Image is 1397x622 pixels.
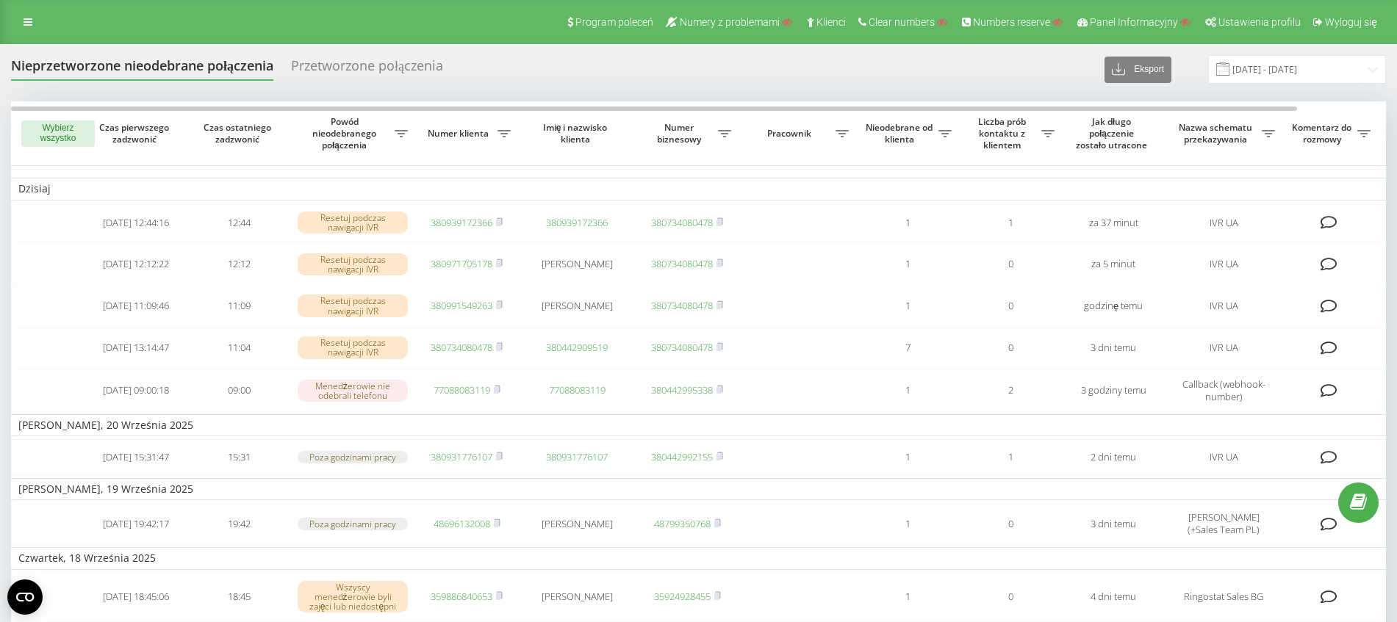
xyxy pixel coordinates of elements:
[643,122,718,145] span: Numer biznesowy
[1062,328,1165,367] td: 3 dni temu
[7,579,43,615] button: Open CMP widget
[434,517,490,530] a: 48696132008
[431,216,492,229] a: 380939172366
[1105,57,1171,83] button: Eksport
[856,245,959,283] td: 1
[1062,286,1165,325] td: godzinę temu
[423,128,498,140] span: Numer klienta
[654,590,711,603] a: 35924928455
[1062,503,1165,544] td: 3 dni temu
[959,370,1062,411] td: 2
[85,286,187,325] td: [DATE] 11:09:46
[187,203,290,242] td: 12:44
[431,257,492,270] a: 380971705178
[1062,245,1165,283] td: za 5 minut
[431,341,492,354] a: 380734080478
[298,336,408,358] div: Resetuj podczas nawigacji IVR
[518,245,636,283] td: [PERSON_NAME]
[856,573,959,621] td: 1
[1062,573,1165,621] td: 4 dni temu
[21,120,95,147] button: Wybierz wszystko
[434,383,490,397] a: 77088083119
[856,203,959,242] td: 1
[431,450,492,463] a: 380931776107
[518,286,636,325] td: [PERSON_NAME]
[959,328,1062,367] td: 0
[1218,16,1301,28] span: Ustawienia profilu
[1165,203,1282,242] td: IVR UA
[187,328,290,367] td: 11:04
[298,253,408,275] div: Resetuj podczas nawigacji IVR
[816,16,846,28] span: Klienci
[654,517,711,530] a: 48799350768
[546,341,608,354] a: 380442909519
[199,122,279,145] span: Czas ostatniego zadzwonić
[856,286,959,325] td: 1
[1290,122,1357,145] span: Komentarz do rozmowy
[863,122,938,145] span: Nieodebrane od klienta
[959,503,1062,544] td: 0
[856,328,959,367] td: 7
[1165,503,1282,544] td: [PERSON_NAME] (+Sales Team PL)
[431,299,492,312] a: 380991549263
[546,450,608,463] a: 380931776107
[298,380,408,402] div: Menedżerowie nie odebrali telefonu
[85,328,187,367] td: [DATE] 13:14:47
[546,216,608,229] a: 380939172366
[291,58,443,81] div: Przetworzone połączenia
[1165,245,1282,283] td: IVR UA
[187,503,290,544] td: 19:42
[651,383,713,397] a: 380442995338
[651,257,713,270] a: 380734080478
[85,245,187,283] td: [DATE] 12:12:22
[959,573,1062,621] td: 0
[298,211,408,234] div: Resetuj podczas nawigacji IVR
[1062,370,1165,411] td: 3 godziny temu
[651,216,713,229] a: 380734080478
[959,203,1062,242] td: 1
[187,286,290,325] td: 11:09
[575,16,653,28] span: Program poleceń
[431,590,492,603] a: 359886840653
[651,341,713,354] a: 380734080478
[298,451,408,463] div: Poza godzinami pracy
[1165,439,1282,475] td: IVR UA
[11,58,273,81] div: Nieprzetworzone nieodebrane połączenia
[298,294,408,317] div: Resetuj podczas nawigacji IVR
[680,16,780,28] span: Numery z problemami
[1062,203,1165,242] td: za 37 minut
[1172,122,1262,145] span: Nazwa schematu przekazywania
[96,122,176,145] span: Czas pierwszego zadzwonić
[869,16,935,28] span: Clear numbers
[298,581,408,613] div: Wszyscy menedżerowie byli zajęci lub niedostępni
[856,503,959,544] td: 1
[85,439,187,475] td: [DATE] 15:31:47
[85,370,187,411] td: [DATE] 09:00:18
[746,128,836,140] span: Pracownik
[531,122,623,145] span: Imię i nazwisko klienta
[85,503,187,544] td: [DATE] 19:42:17
[85,203,187,242] td: [DATE] 12:44:16
[1325,16,1377,28] span: Wyloguj się
[1090,16,1178,28] span: Panel Informacyjny
[85,573,187,621] td: [DATE] 18:45:06
[187,370,290,411] td: 09:00
[187,245,290,283] td: 12:12
[187,439,290,475] td: 15:31
[651,299,713,312] a: 380734080478
[549,383,606,397] a: 77088083119
[1165,328,1282,367] td: IVR UA
[1165,286,1282,325] td: IVR UA
[1165,573,1282,621] td: Ringostat Sales BG
[973,16,1050,28] span: Numbers reserve
[856,439,959,475] td: 1
[959,245,1062,283] td: 0
[1165,370,1282,411] td: Callback (webhook-number)
[187,573,290,621] td: 18:45
[651,450,713,463] a: 380442992155
[1062,439,1165,475] td: 2 dni temu
[518,573,636,621] td: [PERSON_NAME]
[856,370,959,411] td: 1
[966,116,1041,151] span: Liczba prób kontaktu z klientem
[1074,116,1153,151] span: Jak długo połączenie zostało utracone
